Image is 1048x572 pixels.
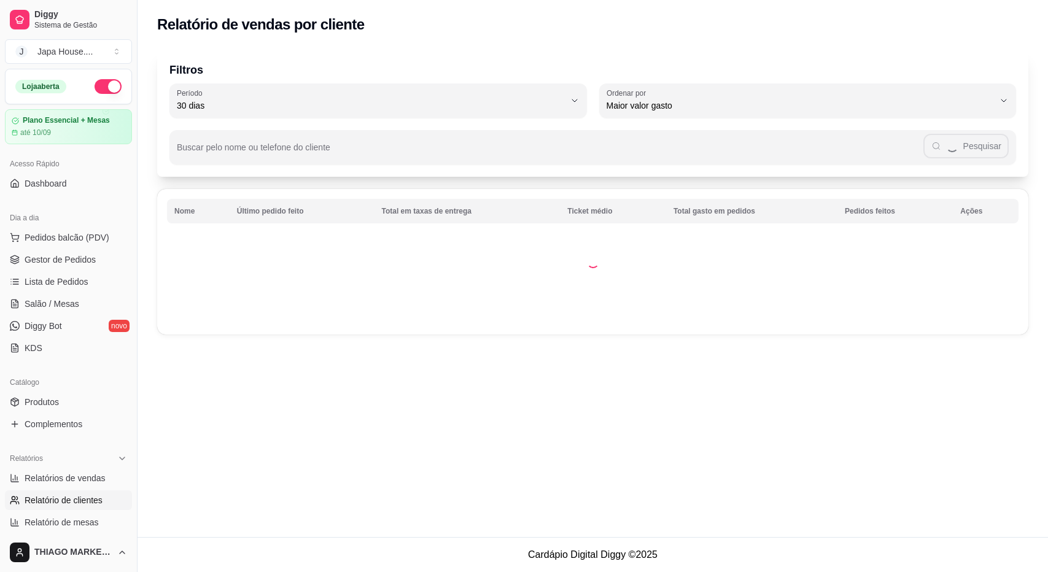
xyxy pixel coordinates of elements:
span: Pedidos balcão (PDV) [25,231,109,244]
a: Relatórios de vendas [5,468,132,488]
div: Loading [587,256,599,268]
label: Período [177,88,206,98]
div: Loja aberta [15,80,66,93]
span: Relatórios [10,454,43,463]
input: Buscar pelo nome ou telefone do cliente [177,146,923,158]
a: Complementos [5,414,132,434]
span: THIAGO MARKETING [34,547,112,558]
div: Catálogo [5,373,132,392]
a: Salão / Mesas [5,294,132,314]
span: Relatório de mesas [25,516,99,528]
span: Complementos [25,418,82,430]
span: Produtos [25,396,59,408]
button: Ordenar porMaior valor gasto [599,83,1017,118]
span: Relatório de clientes [25,494,103,506]
span: KDS [25,342,42,354]
a: Dashboard [5,174,132,193]
span: Relatórios de vendas [25,472,106,484]
div: Dia a dia [5,208,132,228]
span: Salão / Mesas [25,298,79,310]
span: 30 dias [177,99,565,112]
a: Diggy Botnovo [5,316,132,336]
button: Pedidos balcão (PDV) [5,228,132,247]
span: Sistema de Gestão [34,20,127,30]
a: Plano Essencial + Mesasaté 10/09 [5,109,132,144]
a: Lista de Pedidos [5,272,132,292]
button: Alterar Status [95,79,122,94]
span: J [15,45,28,58]
article: Plano Essencial + Mesas [23,116,110,125]
a: Relatório de mesas [5,512,132,532]
span: Dashboard [25,177,67,190]
div: Japa House. ... [37,45,93,58]
button: Período30 dias [169,83,587,118]
span: Diggy [34,9,127,20]
button: THIAGO MARKETING [5,538,132,567]
a: DiggySistema de Gestão [5,5,132,34]
span: Diggy Bot [25,320,62,332]
a: Gestor de Pedidos [5,250,132,269]
footer: Cardápio Digital Diggy © 2025 [138,537,1048,572]
div: Acesso Rápido [5,154,132,174]
article: até 10/09 [20,128,51,137]
a: Produtos [5,392,132,412]
span: Lista de Pedidos [25,276,88,288]
span: Gestor de Pedidos [25,253,96,266]
p: Filtros [169,61,1016,79]
label: Ordenar por [607,88,650,98]
h2: Relatório de vendas por cliente [157,15,365,34]
span: Maior valor gasto [607,99,995,112]
a: KDS [5,338,132,358]
button: Select a team [5,39,132,64]
a: Relatório de clientes [5,490,132,510]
